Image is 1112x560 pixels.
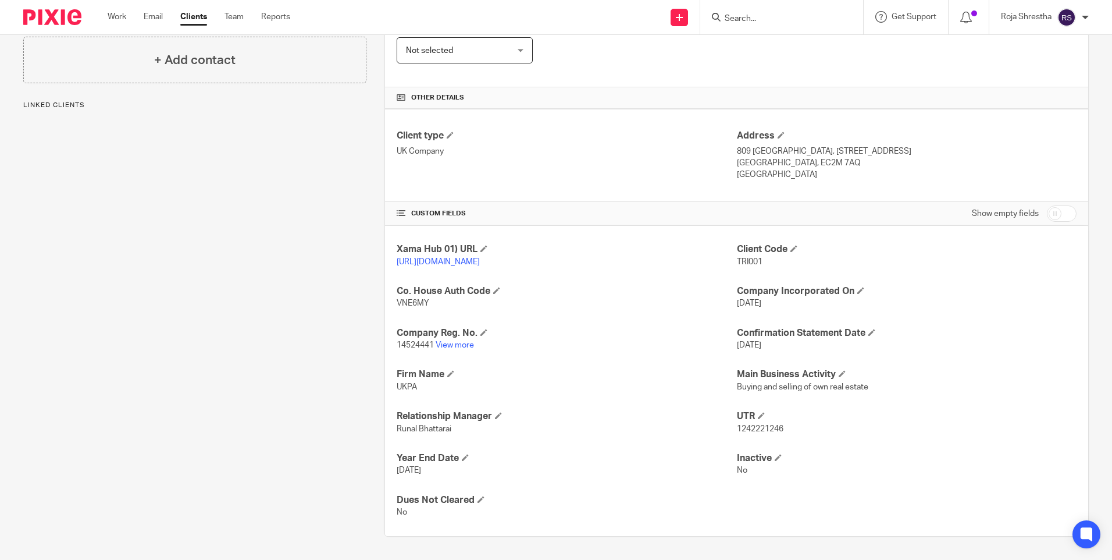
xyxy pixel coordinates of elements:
h4: Company Reg. No. [397,327,736,339]
img: Pixie [23,9,81,25]
span: [DATE] [737,341,761,349]
h4: Confirmation Statement Date [737,327,1077,339]
p: [GEOGRAPHIC_DATA] [737,169,1077,180]
span: No [737,466,747,474]
a: Email [144,11,163,23]
h4: Company Incorporated On [737,285,1077,297]
input: Search [723,14,828,24]
h4: Year End Date [397,452,736,465]
a: View more [436,341,474,349]
span: [DATE] [397,466,421,474]
span: Not selected [406,47,453,55]
span: UKPA [397,383,417,391]
span: Runal Bhattarai [397,425,451,433]
h4: CUSTOM FIELDS [397,209,736,218]
h4: Address [737,130,1077,142]
label: Show empty fields [972,208,1039,219]
h4: Client Code [737,243,1077,256]
span: Buying and selling of own real estate [737,383,868,391]
a: Work [108,11,126,23]
h4: UTR [737,410,1077,423]
a: Team [224,11,244,23]
h4: + Add contact [154,51,236,69]
h4: Relationship Manager [397,410,736,423]
a: Clients [180,11,207,23]
h4: Inactive [737,452,1077,465]
a: Reports [261,11,290,23]
h4: Client type [397,130,736,142]
h4: Firm Name [397,368,736,381]
a: [URL][DOMAIN_NAME] [397,258,480,266]
h4: Co. House Auth Code [397,285,736,297]
h4: Main Business Activity [737,368,1077,381]
p: UK Company [397,146,736,157]
span: No [397,508,407,516]
p: Roja Shrestha [1001,11,1052,23]
span: Other details [411,93,464,102]
span: 1242221246 [737,425,783,433]
p: 809 [GEOGRAPHIC_DATA], [STREET_ADDRESS] [737,146,1077,157]
span: VNE6MY [397,299,429,307]
span: [DATE] [737,299,761,307]
p: Linked clients [23,101,366,110]
h4: Xama Hub 01) URL [397,243,736,256]
p: [GEOGRAPHIC_DATA], EC2M 7AQ [737,157,1077,169]
img: svg%3E [1057,8,1076,27]
span: Get Support [892,13,936,21]
h4: Dues Not Cleared [397,494,736,506]
span: 14524441 [397,341,434,349]
span: TRI001 [737,258,762,266]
